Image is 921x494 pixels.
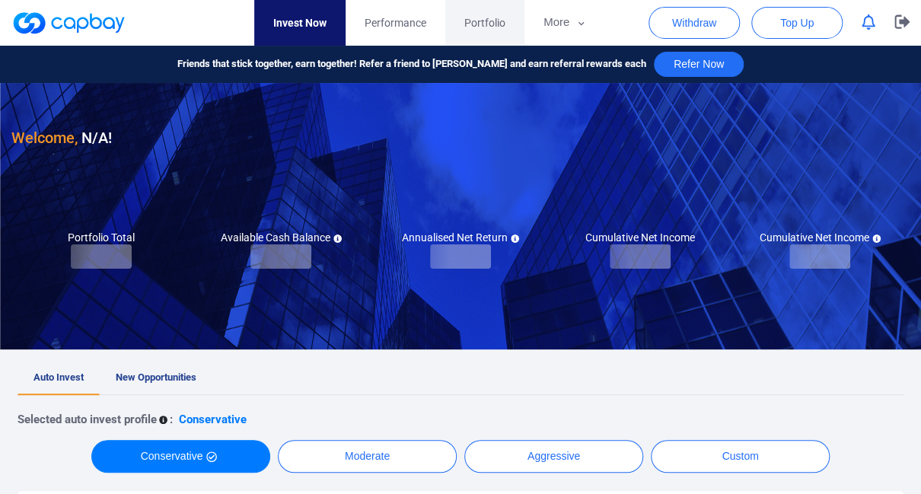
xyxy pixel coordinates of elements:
span: New Opportunities [116,371,196,383]
button: Withdraw [649,7,740,39]
button: Aggressive [464,440,643,473]
h5: Available Cash Balance [221,231,342,244]
h5: Cumulative Net Income [760,231,881,244]
p: : [170,410,173,429]
p: Selected auto invest profile [18,410,157,429]
h5: Cumulative Net Income [585,231,695,244]
h5: Annualised Net Return [402,231,519,244]
span: Welcome, [11,129,78,147]
span: Friends that stick together, earn together! Refer a friend to [PERSON_NAME] and earn referral rew... [177,56,646,72]
p: Conservative [179,410,247,429]
h3: N/A ! [11,126,112,150]
h5: Portfolio Total [68,231,135,244]
span: Portfolio [464,14,505,31]
button: Custom [651,440,830,473]
span: Top Up [780,15,814,30]
button: Top Up [751,7,843,39]
button: Refer Now [654,52,744,77]
span: Performance [365,14,426,31]
button: Conservative [91,440,270,473]
button: Moderate [278,440,457,473]
span: Auto Invest [33,371,84,383]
